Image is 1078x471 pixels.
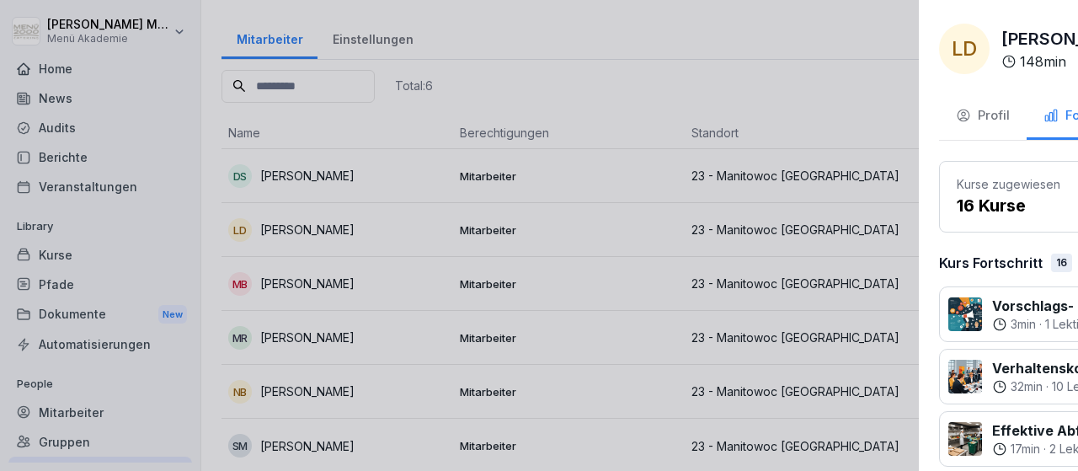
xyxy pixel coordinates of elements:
button: Profil [939,94,1027,140]
div: 16 [1051,254,1072,272]
p: 32 min [1011,378,1043,395]
p: 148 min [1020,51,1066,72]
p: 3 min [1011,316,1036,333]
div: LD [939,24,990,74]
div: Profil [956,106,1010,126]
p: 17 min [1011,441,1040,458]
p: Kurs Fortschritt [939,253,1043,273]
